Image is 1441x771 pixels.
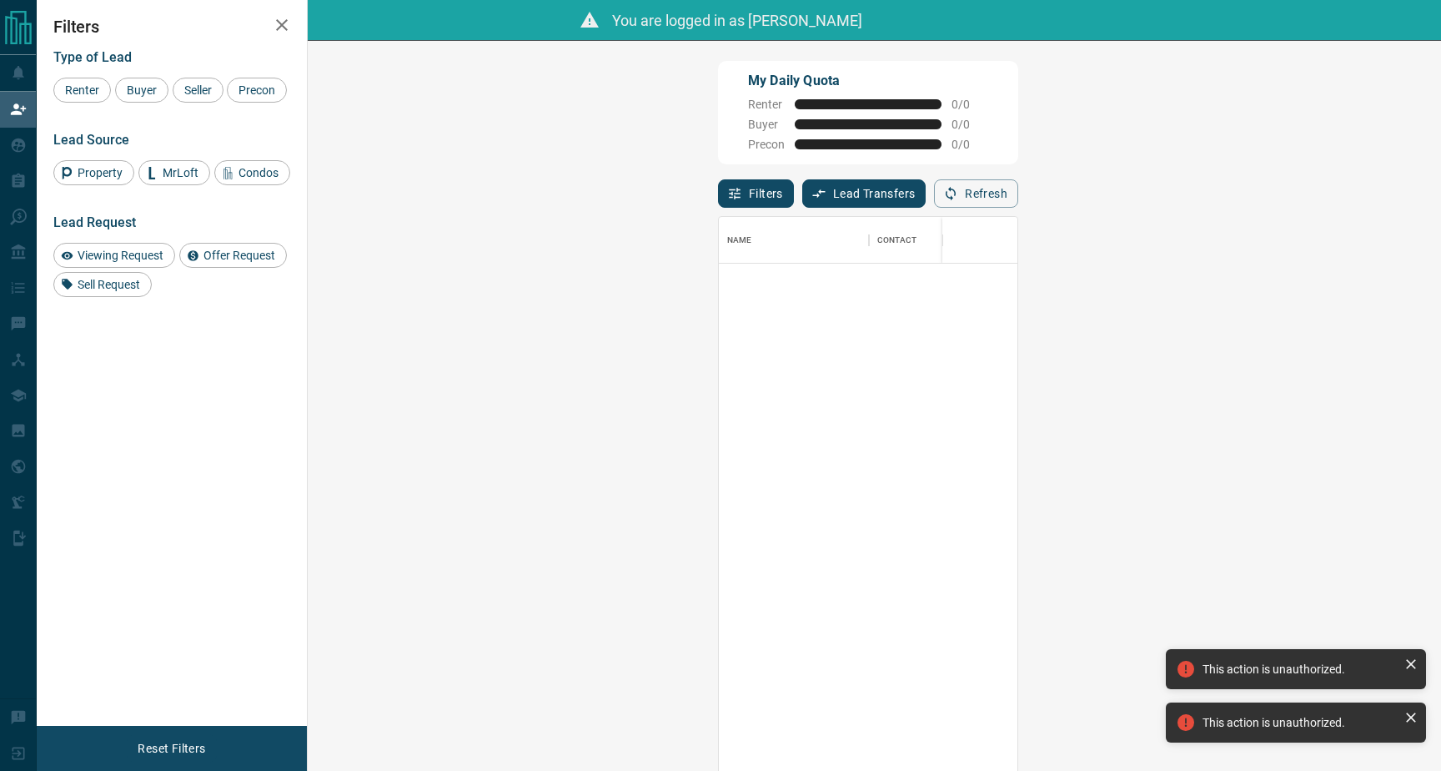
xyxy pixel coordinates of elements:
[612,12,862,29] span: You are logged in as [PERSON_NAME]
[138,160,210,185] div: MrLoft
[53,132,129,148] span: Lead Source
[179,243,287,268] div: Offer Request
[178,83,218,97] span: Seller
[233,166,284,179] span: Condos
[127,734,216,763] button: Reset Filters
[719,217,869,264] div: Name
[53,214,136,230] span: Lead Request
[877,217,916,264] div: Contact
[748,138,785,151] span: Precon
[59,83,105,97] span: Renter
[748,98,785,111] span: Renter
[72,166,128,179] span: Property
[157,166,204,179] span: MrLoft
[934,179,1018,208] button: Refresh
[951,138,988,151] span: 0 / 0
[53,243,175,268] div: Viewing Request
[951,118,988,131] span: 0 / 0
[233,83,281,97] span: Precon
[72,249,169,262] span: Viewing Request
[1203,716,1398,729] div: This action is unauthorized.
[53,78,111,103] div: Renter
[727,217,752,264] div: Name
[718,179,794,208] button: Filters
[53,272,152,297] div: Sell Request
[214,160,290,185] div: Condos
[1203,663,1398,676] div: This action is unauthorized.
[198,249,281,262] span: Offer Request
[951,98,988,111] span: 0 / 0
[748,118,785,131] span: Buyer
[121,83,163,97] span: Buyer
[173,78,223,103] div: Seller
[227,78,287,103] div: Precon
[748,71,988,91] p: My Daily Quota
[72,278,146,291] span: Sell Request
[53,17,290,37] h2: Filters
[53,160,134,185] div: Property
[869,217,1002,264] div: Contact
[115,78,168,103] div: Buyer
[802,179,926,208] button: Lead Transfers
[53,49,132,65] span: Type of Lead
